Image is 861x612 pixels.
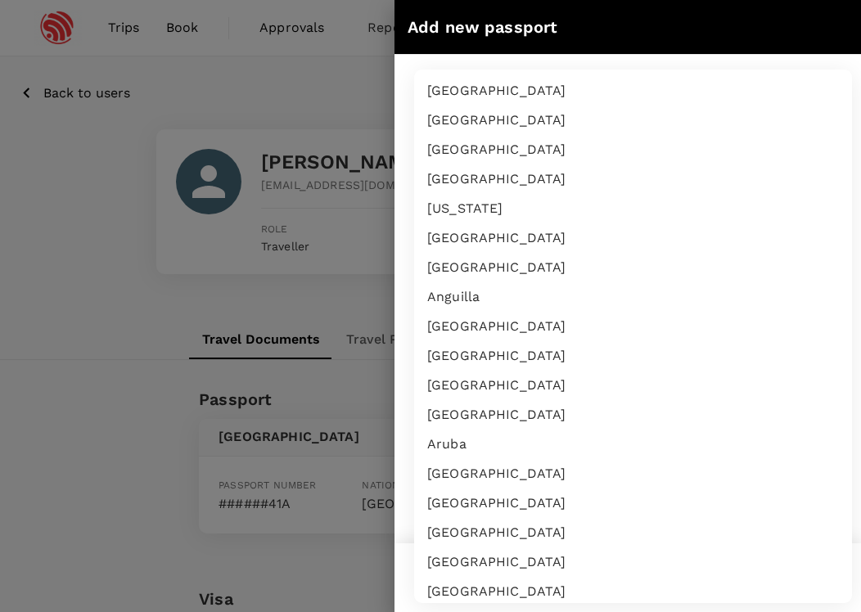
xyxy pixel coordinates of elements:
[414,518,852,547] li: [GEOGRAPHIC_DATA]
[414,547,852,577] li: [GEOGRAPHIC_DATA]
[414,430,852,459] li: Aruba
[414,459,852,488] li: [GEOGRAPHIC_DATA]
[414,488,852,518] li: [GEOGRAPHIC_DATA]
[414,194,852,223] li: [US_STATE]
[414,164,852,194] li: [GEOGRAPHIC_DATA]
[414,253,852,282] li: [GEOGRAPHIC_DATA]
[414,223,852,253] li: [GEOGRAPHIC_DATA]
[414,577,852,606] li: [GEOGRAPHIC_DATA]
[414,76,852,106] li: [GEOGRAPHIC_DATA]
[414,341,852,371] li: [GEOGRAPHIC_DATA]
[414,106,852,135] li: [GEOGRAPHIC_DATA]
[414,400,852,430] li: [GEOGRAPHIC_DATA]
[414,282,852,312] li: Anguilla
[414,135,852,164] li: [GEOGRAPHIC_DATA]
[414,371,852,400] li: [GEOGRAPHIC_DATA]
[414,312,852,341] li: [GEOGRAPHIC_DATA]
